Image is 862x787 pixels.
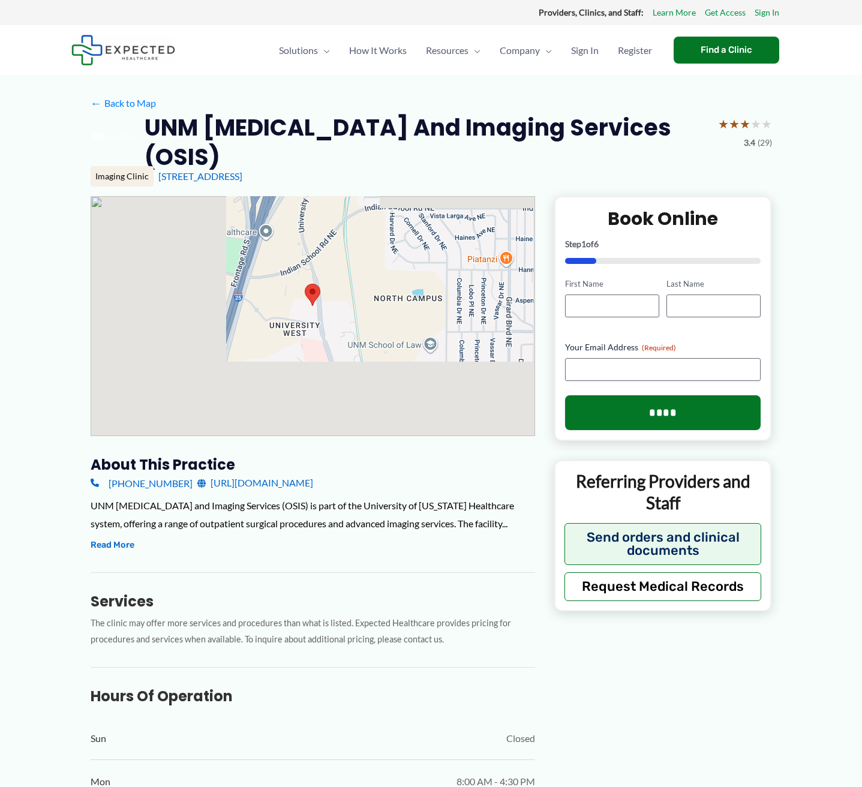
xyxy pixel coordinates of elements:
a: Learn More [653,5,696,20]
a: Find a Clinic [674,37,779,64]
span: ← [91,97,102,109]
label: Last Name [666,278,761,290]
button: Send orders and clinical documents [564,523,762,565]
span: ★ [740,113,750,135]
a: Sign In [755,5,779,20]
a: SolutionsMenu Toggle [269,29,340,71]
div: Imaging Clinic [91,166,154,187]
span: Solutions [279,29,318,71]
img: Expected Healthcare Logo - side, dark font, small [71,35,175,65]
p: Step of [565,240,761,248]
a: Register [608,29,662,71]
span: Register [618,29,652,71]
nav: Primary Site Navigation [269,29,662,71]
a: ResourcesMenu Toggle [416,29,490,71]
button: Read More [91,538,134,552]
span: ★ [750,113,761,135]
a: Sign In [561,29,608,71]
h3: About this practice [91,455,535,474]
h3: Services [91,592,535,611]
span: (Required) [642,343,676,352]
span: 6 [594,239,599,249]
a: ←Back to Map [91,94,156,112]
span: Closed [506,729,535,747]
h2: UNM [MEDICAL_DATA] and Imaging Services (OSIS) [145,113,708,172]
button: Request Medical Records [564,572,762,601]
span: Menu Toggle [318,29,330,71]
strong: Providers, Clinics, and Staff: [539,7,644,17]
a: [STREET_ADDRESS] [158,170,242,182]
span: Resources [426,29,468,71]
span: (29) [758,135,772,151]
span: Menu Toggle [468,29,480,71]
span: ★ [718,113,729,135]
a: How It Works [340,29,416,71]
div: UNM [MEDICAL_DATA] and Imaging Services (OSIS) is part of the University of [US_STATE] Healthcare... [91,497,535,532]
span: ★ [729,113,740,135]
span: Sun [91,729,106,747]
p: Referring Providers and Staff [564,470,762,514]
a: Get Access [705,5,746,20]
span: ★ [761,113,772,135]
label: Your Email Address [565,341,761,353]
span: 3.4 [744,135,755,151]
span: Menu Toggle [540,29,552,71]
label: First Name [565,278,659,290]
span: How It Works [349,29,407,71]
h2: Book Online [565,207,761,230]
h3: Hours of Operation [91,687,535,705]
a: [PHONE_NUMBER] [91,474,193,492]
p: The clinic may offer more services and procedures than what is listed. Expected Healthcare provid... [91,615,535,648]
span: Sign In [571,29,599,71]
a: [URL][DOMAIN_NAME] [197,474,313,492]
span: Company [500,29,540,71]
a: CompanyMenu Toggle [490,29,561,71]
span: 1 [581,239,586,249]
